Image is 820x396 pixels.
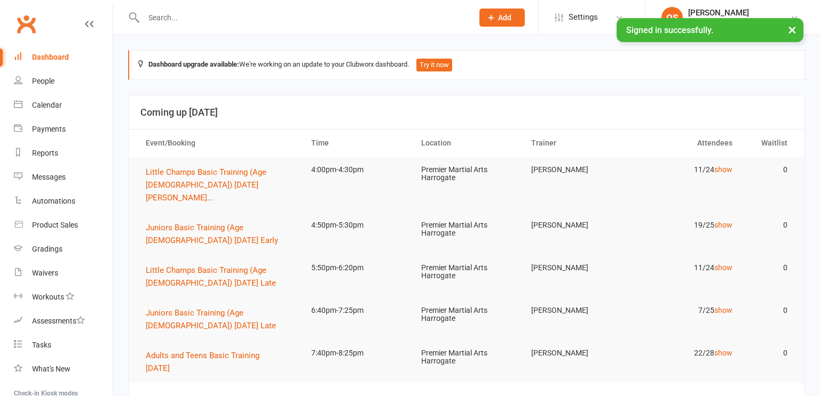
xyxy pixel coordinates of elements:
div: Calendar [32,101,62,109]
span: Juniors Basic Training (Age [DEMOGRAPHIC_DATA]) [DATE] Early [146,223,278,245]
div: Workouts [32,293,64,301]
th: Time [302,130,412,157]
a: Tasks [14,333,113,357]
a: What's New [14,357,113,381]
td: 22/28 [632,341,742,366]
th: Waitlist [742,130,797,157]
td: [PERSON_NAME] [522,255,632,280]
td: 0 [742,157,797,182]
span: Little Champs Basic Training (Age [DEMOGRAPHIC_DATA]) [DATE] [PERSON_NAME]... [146,167,266,203]
div: Automations [32,197,75,205]
td: [PERSON_NAME] [522,341,632,366]
button: Juniors Basic Training (Age [DEMOGRAPHIC_DATA]) [DATE] Early [146,221,292,247]
td: Premier Martial Arts Harrogate [412,213,522,246]
td: 0 [742,341,797,366]
a: Assessments [14,309,113,333]
td: 4:50pm-5:30pm [302,213,412,238]
div: Tasks [32,341,51,349]
button: Try it now [416,59,452,71]
td: [PERSON_NAME] [522,213,632,238]
td: [PERSON_NAME] [522,157,632,182]
a: show [714,306,732,314]
div: OS [661,7,683,28]
span: Little Champs Basic Training (Age [DEMOGRAPHIC_DATA]) [DATE] Late [146,265,276,288]
a: Waivers [14,261,113,285]
strong: Dashboard upgrade available: [148,60,239,68]
td: Premier Martial Arts Harrogate [412,341,522,374]
span: Adults and Teens Basic Training [DATE] [146,351,259,373]
td: 6:40pm-7:25pm [302,298,412,323]
a: Gradings [14,237,113,261]
td: Premier Martial Arts Harrogate [412,298,522,332]
td: 0 [742,298,797,323]
div: What's New [32,365,70,373]
div: Product Sales [32,221,78,229]
td: 11/24 [632,157,742,182]
span: Juniors Basic Training (Age [DEMOGRAPHIC_DATA]) [DATE] Late [146,308,276,330]
td: Premier Martial Arts Harrogate [412,157,522,191]
td: 0 [742,213,797,238]
a: Dashboard [14,45,113,69]
a: Reports [14,141,113,165]
div: Assessments [32,317,85,325]
td: [PERSON_NAME] [522,298,632,323]
td: Premier Martial Arts Harrogate [412,255,522,289]
button: × [783,18,802,41]
td: 4:00pm-4:30pm [302,157,412,182]
a: show [714,349,732,357]
span: Add [498,13,511,22]
th: Event/Booking [136,130,302,157]
a: Messages [14,165,113,189]
h3: Coming up [DATE] [140,107,793,118]
div: Gradings [32,245,62,253]
span: Signed in successfully. [626,25,713,35]
div: [PERSON_NAME] [688,8,790,18]
a: Clubworx [13,11,40,37]
div: Premier Martial Arts Harrogate [688,18,790,27]
a: Calendar [14,93,113,117]
a: show [714,263,732,272]
div: Messages [32,173,66,181]
a: show [714,221,732,229]
button: Little Champs Basic Training (Age [DEMOGRAPHIC_DATA]) [DATE] Late [146,264,292,289]
a: Product Sales [14,213,113,237]
div: Waivers [32,269,58,277]
div: Reports [32,149,58,157]
button: Little Champs Basic Training (Age [DEMOGRAPHIC_DATA]) [DATE] [PERSON_NAME]... [146,166,292,204]
span: Settings [569,5,598,29]
td: 7:40pm-8:25pm [302,341,412,366]
a: Workouts [14,285,113,309]
td: 19/25 [632,213,742,238]
td: 11/24 [632,255,742,280]
button: Add [479,9,525,27]
div: Dashboard [32,53,69,61]
div: People [32,77,54,85]
a: People [14,69,113,93]
td: 5:50pm-6:20pm [302,255,412,280]
input: Search... [140,10,466,25]
button: Juniors Basic Training (Age [DEMOGRAPHIC_DATA]) [DATE] Late [146,306,292,332]
a: Automations [14,189,113,213]
div: Payments [32,125,66,133]
a: Payments [14,117,113,141]
td: 7/25 [632,298,742,323]
button: Adults and Teens Basic Training [DATE] [146,349,292,375]
a: show [714,165,732,174]
th: Attendees [632,130,742,157]
th: Trainer [522,130,632,157]
div: We're working on an update to your Clubworx dashboard. [128,50,805,80]
td: 0 [742,255,797,280]
th: Location [412,130,522,157]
